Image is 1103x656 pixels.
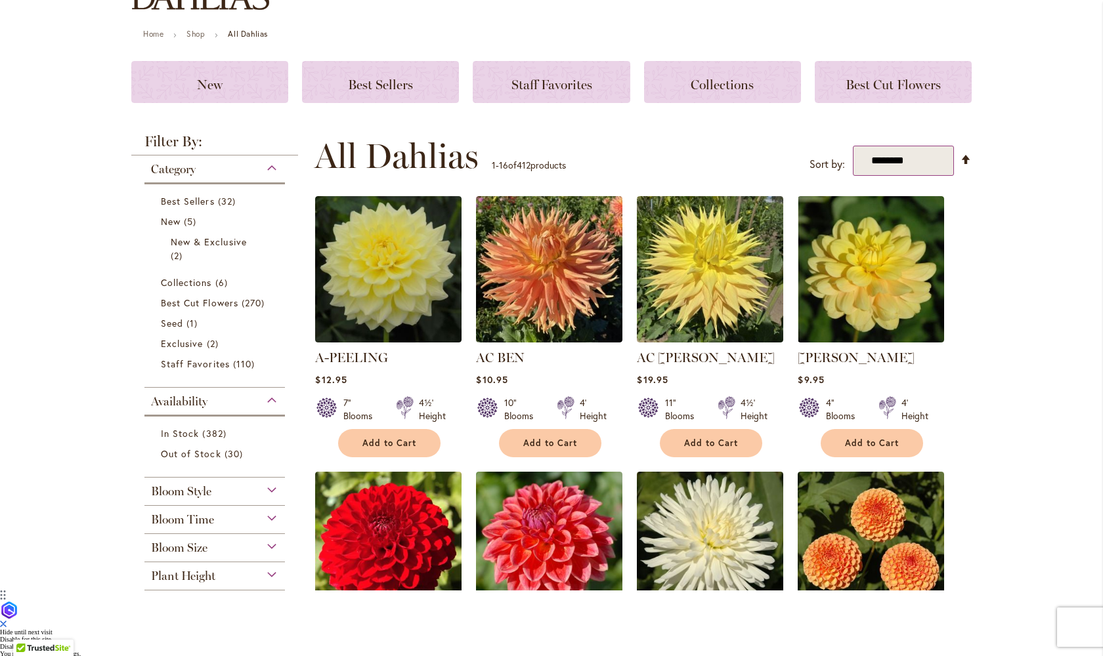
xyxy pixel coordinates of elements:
span: 5 [184,215,200,228]
span: Availability [151,394,207,409]
span: 2 [207,337,222,350]
span: Add to Cart [523,438,577,449]
div: 4½' Height [419,396,446,422]
span: $12.95 [315,373,347,386]
span: All Dahlias [314,136,479,176]
a: New &amp; Exclusive [171,235,262,262]
span: Collections [691,77,754,92]
a: A-PEELING [315,350,388,365]
span: $19.95 [637,373,668,386]
div: 10" Blooms [504,396,541,422]
img: ALL TRIUMPH [637,472,783,618]
div: 4" Blooms [826,396,863,422]
span: Best Sellers [348,77,413,92]
div: 4' Height [580,396,607,422]
img: ALI OOP [315,472,462,618]
a: New [131,61,288,103]
a: Best Cut Flowers [815,61,972,103]
span: Best Cut Flowers [161,297,238,309]
button: Add to Cart [821,429,923,457]
img: AHOY MATEY [798,196,944,342]
span: Exclusive [161,337,203,350]
a: [PERSON_NAME] [798,350,915,365]
div: 7" Blooms [343,396,380,422]
button: Add to Cart [499,429,601,457]
button: Add to Cart [338,429,441,457]
span: Plant Height [151,569,215,583]
span: Seed [161,317,183,329]
strong: All Dahlias [228,29,268,39]
span: 30 [225,447,246,461]
a: A-Peeling [315,333,462,345]
div: 11" Blooms [665,396,702,422]
p: - of products [492,155,566,176]
img: AMBER QUEEN [798,472,944,618]
span: Collections [161,276,212,289]
a: AC BEN [476,350,525,365]
span: Staff Favorites [161,358,230,370]
span: 32 [218,194,239,208]
a: Seed [161,316,272,330]
span: $9.95 [798,373,824,386]
strong: Filter By: [131,134,298,155]
span: 382 [202,426,229,440]
a: In Stock 382 [161,426,272,440]
span: 16 [499,159,508,171]
div: 4½' Height [741,396,768,422]
img: ALL THAT JAZZ [476,472,622,618]
span: Add to Cart [845,438,899,449]
span: Add to Cart [362,438,416,449]
span: Staff Favorites [511,77,592,92]
a: Exclusive [161,337,272,350]
label: Sort by: [810,152,845,176]
span: Out of Stock [161,447,221,460]
a: Out of Stock 30 [161,447,272,461]
a: Best Sellers [161,194,272,208]
a: New [161,215,272,228]
span: New [197,77,223,92]
a: Best Sellers [302,61,459,103]
span: 412 [517,159,530,171]
span: 270 [242,296,268,310]
span: Best Sellers [161,195,215,207]
a: Home [143,29,163,39]
span: 110 [233,357,258,371]
span: Best Cut Flowers [846,77,941,92]
span: $10.95 [476,373,508,386]
div: 4' Height [901,396,928,422]
a: Collections [644,61,801,103]
a: AC Jeri [637,333,783,345]
img: AC BEN [476,196,622,342]
a: Staff Favorites [473,61,630,103]
a: AHOY MATEY [798,333,944,345]
span: In Stock [161,427,199,440]
span: New [161,215,181,228]
a: AC BEN [476,333,622,345]
a: Collections [161,276,272,289]
a: Shop [186,29,205,39]
span: New & Exclusive [171,236,247,248]
span: Bloom Time [151,512,214,527]
span: Bloom Style [151,484,211,499]
iframe: Launch Accessibility Center [10,609,47,646]
span: Add to Cart [684,438,738,449]
button: Add to Cart [660,429,762,457]
span: 2 [171,249,186,262]
span: 1 [492,159,496,171]
img: A-Peeling [315,196,462,342]
span: 6 [215,276,231,289]
a: Staff Favorites [161,357,272,371]
a: Best Cut Flowers [161,296,272,310]
img: AC Jeri [637,196,783,342]
span: 1 [186,316,201,330]
span: Bloom Size [151,541,207,555]
span: Category [151,162,196,176]
a: AC [PERSON_NAME] [637,350,775,365]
